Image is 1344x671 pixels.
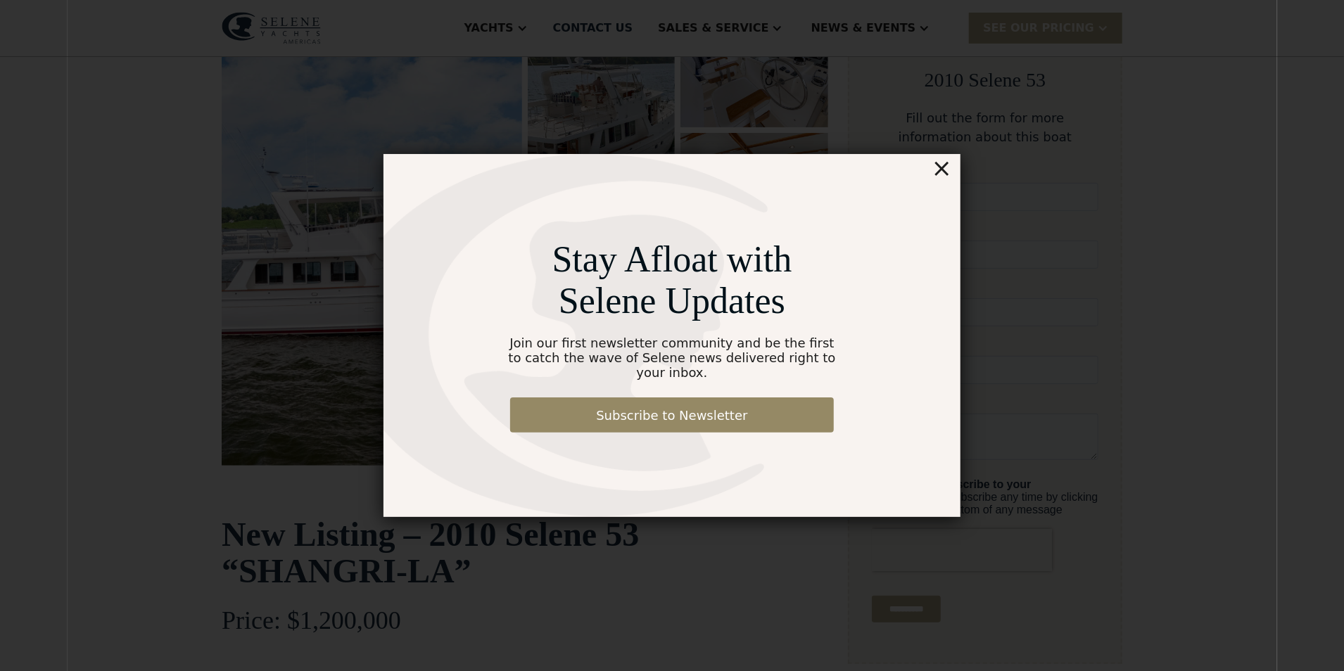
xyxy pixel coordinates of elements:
[932,154,952,182] div: ×
[4,312,227,350] span: Unsubscribe any time by clicking the link at the bottom of any message
[502,238,843,321] div: Stay Afloat with Selene Updates
[4,313,13,322] input: I want to subscribe to your Newsletter.Unsubscribe any time by clicking the link at the bottom of...
[510,397,834,433] a: Subscribe to Newsletter
[4,312,160,337] strong: I want to subscribe to your Newsletter.
[502,335,843,380] div: Join our first newsletter community and be the first to catch the wave of Selene news delivered r...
